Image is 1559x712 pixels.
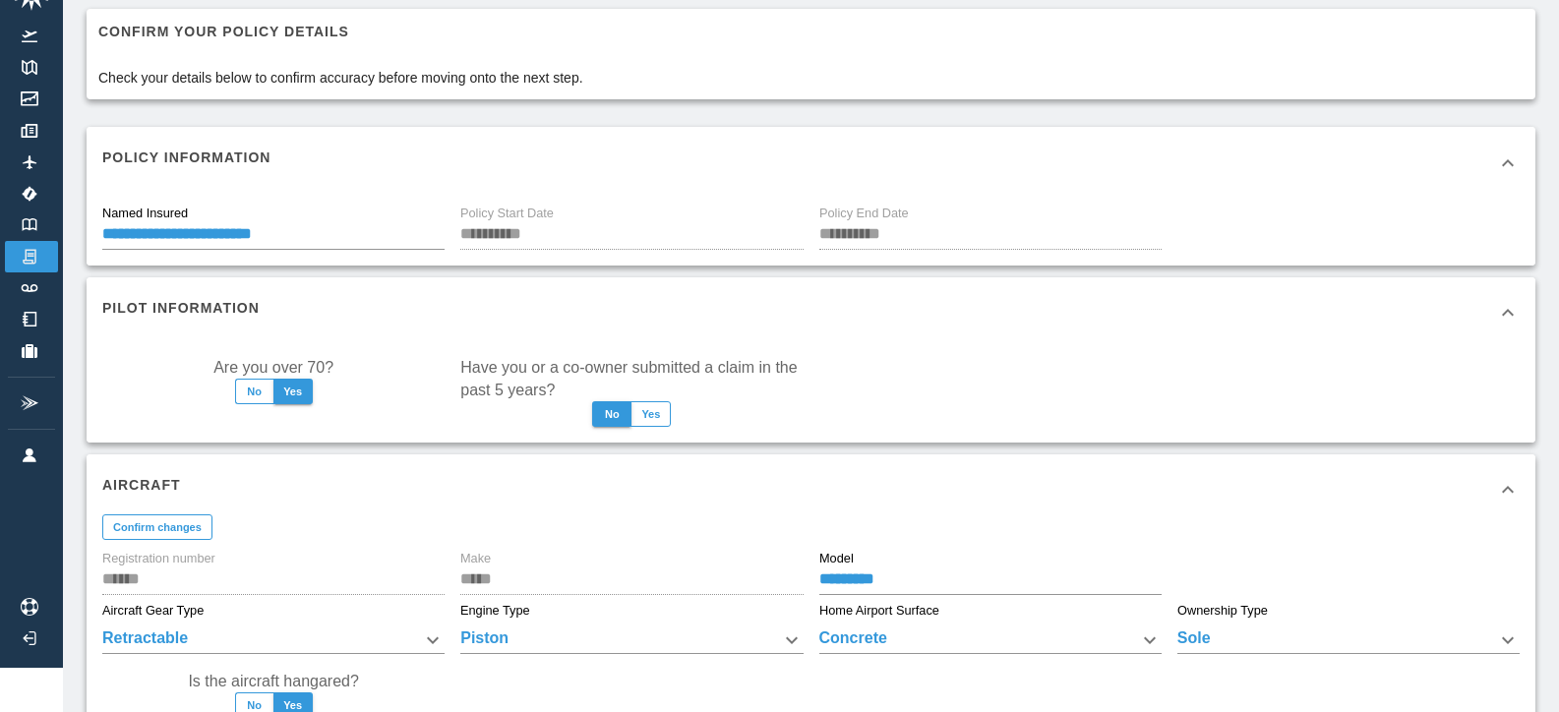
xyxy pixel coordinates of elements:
button: No [592,401,631,427]
label: Ownership Type [1177,602,1268,620]
button: No [235,379,274,404]
button: Yes [630,401,671,427]
h6: Confirm your policy details [98,21,583,42]
label: Registration number [102,550,215,567]
label: Is the aircraft hangared? [188,670,358,692]
button: Yes [273,379,313,404]
label: Engine Type [460,602,530,620]
label: Home Airport Surface [819,602,939,620]
label: Have you or a co-owner submitted a claim in the past 5 years? [460,356,803,401]
label: Model [819,550,854,567]
h6: Aircraft [102,474,181,496]
label: Policy End Date [819,205,909,222]
label: Are you over 70? [213,356,333,379]
div: Piston [460,626,803,654]
label: Aircraft Gear Type [102,602,204,620]
label: Make [460,550,491,567]
label: Policy Start Date [460,205,554,222]
p: Check your details below to confirm accuracy before moving onto the next step. [98,68,583,88]
div: Retractable [102,626,445,654]
div: Pilot Information [87,277,1535,348]
button: Confirm changes [102,514,212,540]
div: Sole [1177,626,1520,654]
h6: Pilot Information [102,297,260,319]
div: Aircraft [87,454,1535,525]
div: Concrete [819,626,1162,654]
div: Policy Information [87,127,1535,198]
label: Named Insured [102,205,188,222]
h6: Policy Information [102,147,270,168]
